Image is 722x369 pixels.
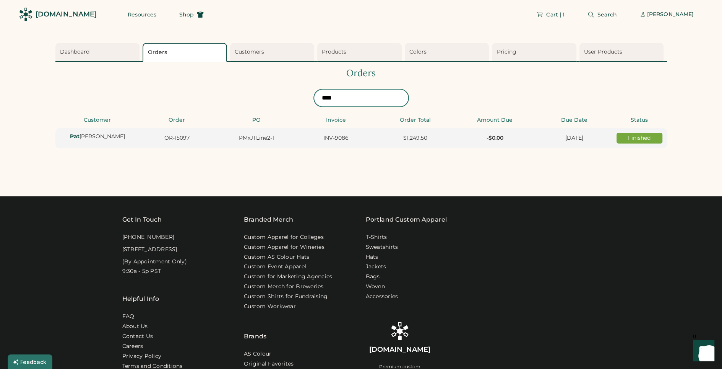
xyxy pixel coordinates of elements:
div: -$0.00 [458,134,532,142]
span: Cart | 1 [546,12,565,17]
button: Cart | 1 [527,7,574,22]
div: Orders [55,67,667,80]
div: Order [140,116,214,124]
div: Pricing [496,48,574,56]
a: T-Shirts [366,233,387,241]
div: [STREET_ADDRESS] [122,246,177,253]
div: Customer [60,116,135,124]
a: Hats [366,253,378,261]
div: INV-9086 [299,134,373,142]
a: Sweatshirts [366,243,398,251]
button: Search [578,7,626,22]
a: AS Colour [244,350,271,358]
strong: Pat [70,133,80,140]
a: Bags [366,273,380,281]
a: Custom Shirts for Fundraising [244,293,328,300]
div: Orders [148,49,224,56]
div: Brands [244,313,266,341]
a: Custom AS Colour Hats [244,253,309,261]
a: Custom Workwear [244,303,296,310]
div: Invoice [299,116,373,124]
div: [DOMAIN_NAME] [36,10,97,19]
div: 9:30a - 5p PST [122,268,161,275]
div: $1,249.50 [378,134,453,142]
div: Products [322,48,399,56]
button: Shop [170,7,213,22]
div: [PERSON_NAME] [647,11,694,18]
div: User Products [584,48,662,56]
div: OR-15097 [140,134,214,142]
iframe: Front Chat [686,335,719,367]
div: Due Date [537,116,612,124]
a: Accessories [366,293,398,300]
a: Contact Us [122,333,153,340]
a: Custom Apparel for Colleges [244,233,324,241]
a: Custom Event Apparel [244,263,306,271]
a: Custom Merch for Breweries [244,283,324,291]
a: Original Favorites [244,360,294,368]
a: Custom Apparel for Wineries [244,243,324,251]
button: Resources [118,7,165,22]
a: Careers [122,343,143,350]
div: [DOMAIN_NAME] [369,345,430,354]
div: Status [617,116,662,124]
div: [PHONE_NUMBER] [122,233,175,241]
div: Finished [617,133,662,144]
span: Shop [179,12,194,17]
div: [DATE] [537,134,612,142]
a: Jackets [366,263,386,271]
span: Search [597,12,617,17]
div: PO [219,116,294,124]
div: Colors [409,48,487,56]
div: Get In Touch [122,215,162,224]
div: Branded Merch [244,215,293,224]
a: FAQ [122,313,135,320]
div: Helpful Info [122,294,159,304]
a: Privacy Policy [122,353,162,360]
div: Amount Due [458,116,532,124]
div: PMxJTLine2-1 [219,134,294,142]
div: [PERSON_NAME] [60,133,135,140]
img: Rendered Logo - Screens [19,8,32,21]
a: Custom for Marketing Agencies [244,273,332,281]
div: (By Appointment Only) [122,258,187,266]
img: Rendered Logo - Screens [391,322,409,340]
a: Woven [366,283,385,291]
div: Customers [235,48,312,56]
div: Order Total [378,116,453,124]
a: Portland Custom Apparel [366,215,447,224]
div: Dashboard [60,48,138,56]
a: About Us [122,323,148,330]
